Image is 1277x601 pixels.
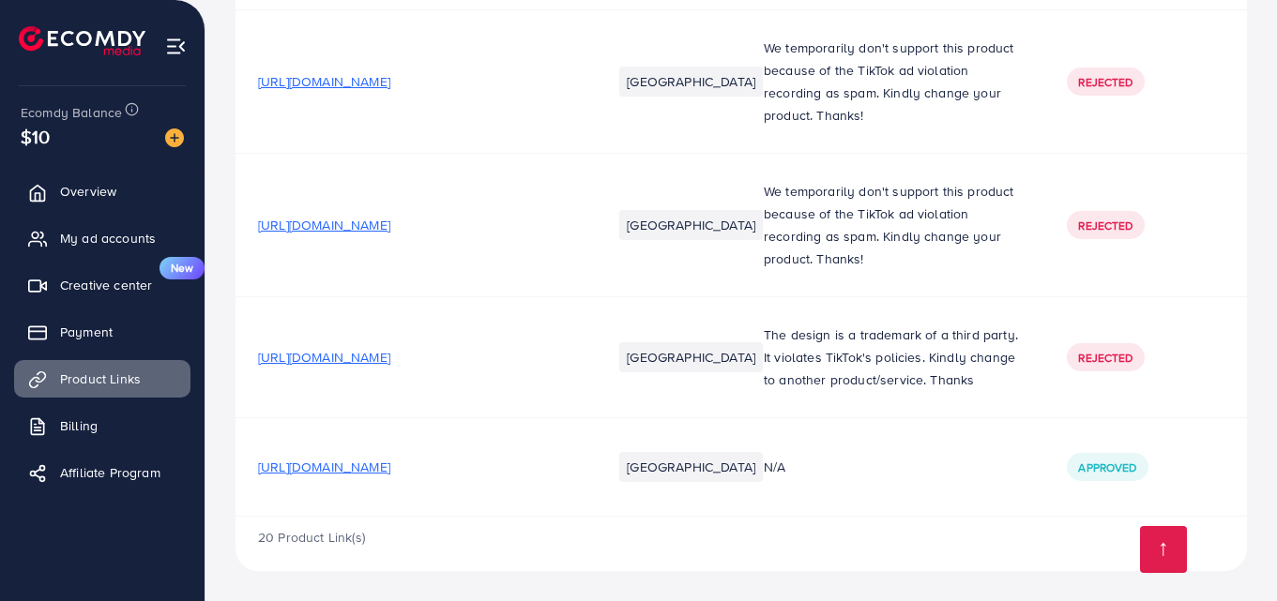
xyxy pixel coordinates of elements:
p: We temporarily don't support this product because of the TikTok ad violation recording as spam. K... [764,37,1022,127]
span: Rejected [1078,74,1133,90]
iframe: Chat [1197,517,1263,587]
span: Creative center [60,276,152,294]
span: Ecomdy Balance [21,103,122,122]
a: Product Links [14,360,190,398]
span: New [160,257,205,279]
img: image [165,128,184,147]
span: Billing [60,416,98,435]
li: [GEOGRAPHIC_DATA] [619,67,763,97]
span: Approved [1078,459,1136,475]
p: The design is a trademark of a third party. It violates TikTok's policies. Kindly change to anoth... [764,323,1022,391]
li: [GEOGRAPHIC_DATA] [619,452,763,482]
a: Creative centerNew [14,266,190,304]
span: Overview [60,182,116,201]
span: Affiliate Program [60,463,160,482]
span: [URL][DOMAIN_NAME] [258,216,390,234]
li: [GEOGRAPHIC_DATA] [619,342,763,372]
span: 20 Product Link(s) [258,528,365,547]
a: Payment [14,313,190,351]
a: Overview [14,173,190,210]
span: [URL][DOMAIN_NAME] [258,72,390,91]
a: My ad accounts [14,219,190,257]
a: Billing [14,407,190,444]
img: menu [165,36,187,57]
span: Rejected [1078,350,1133,366]
span: [URL][DOMAIN_NAME] [258,458,390,476]
span: [URL][DOMAIN_NAME] [258,348,390,367]
span: My ad accounts [60,229,156,248]
span: Payment [60,323,113,341]
img: logo [19,26,145,55]
li: [GEOGRAPHIC_DATA] [619,210,763,240]
span: Product Links [60,369,141,388]
a: Affiliate Program [14,454,190,491]
span: Rejected [1078,218,1133,233]
span: N/A [764,458,785,476]
p: We temporarily don't support this product because of the TikTok ad violation recording as spam. K... [764,180,1022,270]
span: $10 [21,123,50,150]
